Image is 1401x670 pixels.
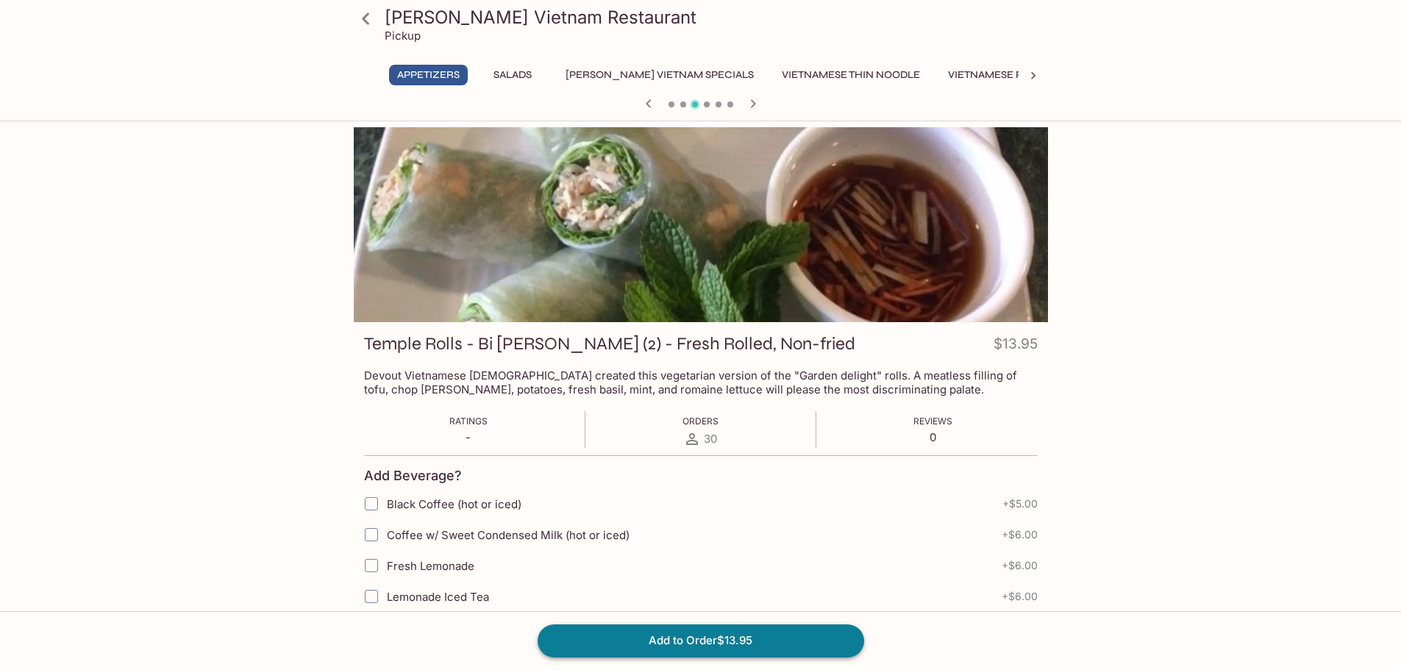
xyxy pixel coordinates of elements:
span: + $5.00 [1002,498,1038,510]
span: Coffee w/ Sweet Condensed Milk (hot or iced) [387,528,630,542]
button: Salads [480,65,546,85]
p: Devout Vietnamese [DEMOGRAPHIC_DATA] created this vegetarian version of the "Garden delight" roll... [364,368,1038,396]
span: + $6.00 [1002,591,1038,602]
button: Add to Order$13.95 [538,624,864,657]
span: + $6.00 [1002,529,1038,541]
span: Fresh Lemonade [387,559,474,573]
h3: Temple Rolls - Bi [PERSON_NAME] (2) - Fresh Rolled, Non-fried [364,332,855,355]
span: Reviews [913,416,952,427]
p: 0 [913,430,952,444]
div: Temple Rolls - Bi Cuốn Chay (2) - Fresh Rolled, Non-fried [354,127,1048,322]
h4: $13.95 [994,332,1038,361]
span: Black Coffee (hot or iced) [387,497,521,511]
span: 30 [704,432,717,446]
span: Lemonade Iced Tea [387,590,489,604]
h4: Add Beverage? [364,468,462,484]
button: Vietnamese Plate [940,65,1055,85]
p: - [449,430,488,444]
span: Orders [682,416,719,427]
button: [PERSON_NAME] Vietnam Specials [557,65,762,85]
h3: [PERSON_NAME] Vietnam Restaurant [385,6,1042,29]
button: Vietnamese Thin Noodle [774,65,928,85]
p: Pickup [385,29,421,43]
span: + $6.00 [1002,560,1038,571]
span: Ratings [449,416,488,427]
button: Appetizers [389,65,468,85]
